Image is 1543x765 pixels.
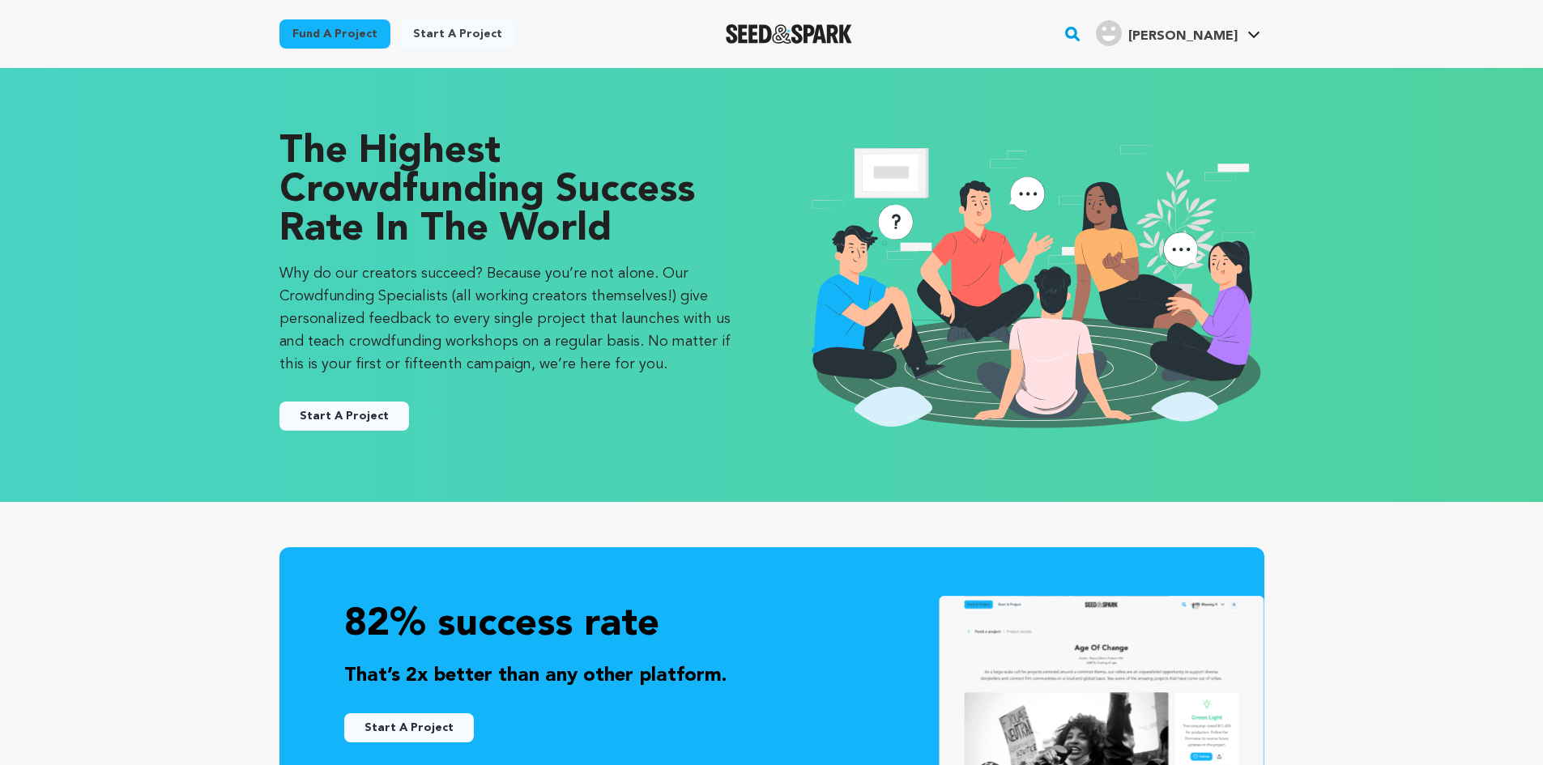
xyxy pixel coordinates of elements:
[344,661,1200,691] p: That’s 2x better than any other platform.
[344,599,1200,652] p: 82% success rate
[1093,17,1264,51] span: Guevara J.'s Profile
[279,262,740,376] p: Why do our creators succeed? Because you’re not alone. Our Crowdfunding Specialists (all working ...
[804,133,1264,437] img: seedandspark start project illustration image
[279,19,390,49] a: Fund a project
[726,24,853,44] img: Seed&Spark Logo Dark Mode
[1096,20,1122,46] img: user.png
[279,133,740,249] p: The Highest Crowdfunding Success Rate in the World
[279,402,409,431] button: Start A Project
[344,713,474,742] button: Start A Project
[400,19,515,49] a: Start a project
[1096,20,1238,46] div: Guevara J.'s Profile
[1128,30,1238,43] span: [PERSON_NAME]
[726,24,853,44] a: Seed&Spark Homepage
[1093,17,1264,46] a: Guevara J.'s Profile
